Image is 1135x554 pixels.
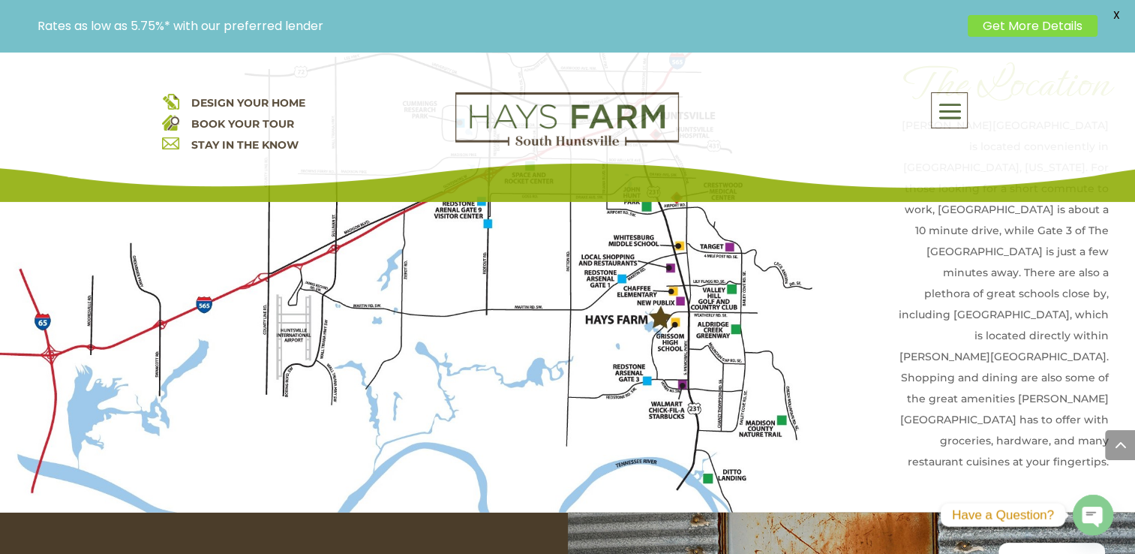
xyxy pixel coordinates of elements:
p: [PERSON_NAME][GEOGRAPHIC_DATA] is located conveniently in [GEOGRAPHIC_DATA], [US_STATE]. For thos... [898,115,1109,472]
img: Logo [455,92,679,146]
img: design your home [162,92,179,110]
img: book your home tour [162,113,179,131]
a: STAY IN THE KNOW [191,138,298,152]
a: BOOK YOUR TOUR [191,117,293,131]
a: Get More Details [968,15,1097,37]
a: DESIGN YOUR HOME [191,96,305,110]
span: X [1105,4,1127,26]
p: Rates as low as 5.75%* with our preferred lender [38,19,960,33]
a: hays farm homes huntsville development [455,136,679,149]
